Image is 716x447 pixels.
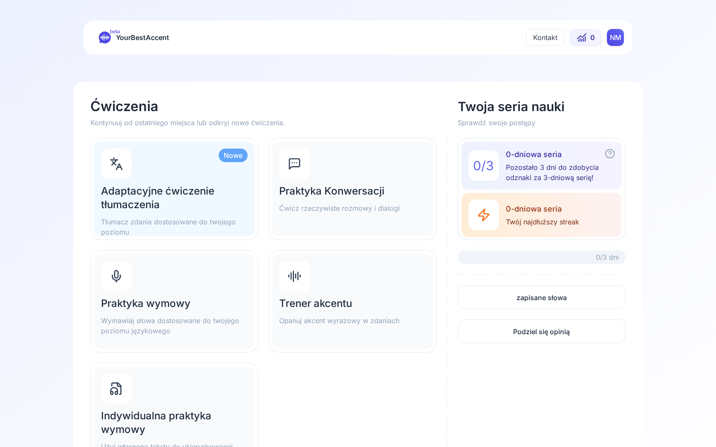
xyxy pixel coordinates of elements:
span: 0-dniowa seria [506,149,615,160]
p: Opanuj akcent wyrazowy w zdaniach [279,315,426,326]
span: 0 [590,32,595,43]
p: Kontynuuj od ostatniego miejsca lub odkryj nowe ćwiczenia. [90,117,447,128]
a: betaYourBestAccent [92,32,176,43]
span: Pozostało 3 dni do zdobycia odznaki za 3-dniową serię! [506,162,615,183]
button: NMNM [607,29,624,46]
h2: Praktyka Konwersacji [279,184,426,198]
button: Kontakt [526,29,565,46]
span: 0-dniowa seria [506,203,579,215]
h2: Twoja seria nauki [458,99,626,114]
span: 0 / 3 [473,158,494,173]
h1: Ćwiczenia [90,99,447,114]
span: beta [110,28,120,35]
a: NoweAdaptacyjne ćwiczenie tłumaczeniaTłumacz zdania dostosowane do twojego poziomu [90,138,258,240]
span: YourBestAccent [116,32,169,43]
a: zapisane słowa [458,285,626,309]
h2: Praktyka wymowy [101,297,248,310]
span: Twój najdłuższy streak [506,217,579,227]
a: Praktyka wymowyWymawiaj słowa dostosowane do twojego poziomu językowego [90,250,258,352]
p: Sprawdź swoje postępy [458,117,626,128]
a: Trener akcentuOpanuj akcent wyrazowy w zdaniach [268,250,436,352]
div: NM [607,29,624,46]
span: 0/3 dni [596,252,619,262]
p: Ćwicz rzeczywiste rozmowy i dialogi [279,203,426,213]
p: Wymawiaj słowa dostosowane do twojego poziomu językowego [101,315,248,336]
a: Podziel się opinią [458,319,626,343]
button: 0 [570,29,602,46]
h2: Trener akcentu [279,297,426,310]
a: Praktyka KonwersacjiĆwicz rzeczywiste rozmowy i dialogi [268,138,436,240]
h2: Indywidualna praktyka wymowy [101,409,248,436]
p: Tłumacz zdania dostosowane do twojego poziomu [101,217,248,237]
h2: Adaptacyjne ćwiczenie tłumaczenia [101,184,248,212]
div: Nowe [219,149,248,162]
